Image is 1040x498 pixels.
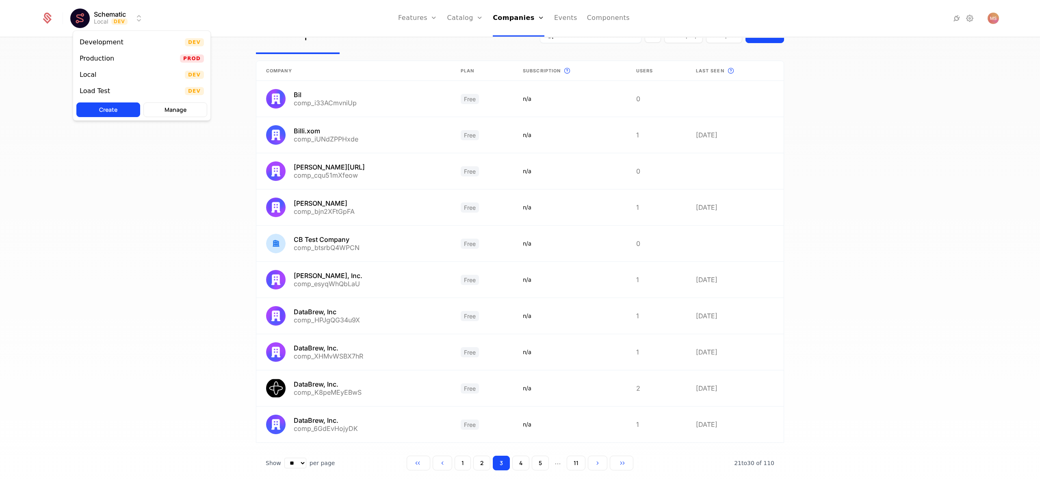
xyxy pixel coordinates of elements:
[185,71,204,79] span: Dev
[143,102,207,117] button: Manage
[185,38,204,46] span: Dev
[76,102,140,117] button: Create
[73,30,211,121] div: Select environment
[80,88,110,94] div: Load Test
[80,39,123,46] div: Development
[185,87,204,95] span: Dev
[180,54,204,63] span: Prod
[80,72,96,78] div: Local
[80,55,114,62] div: Production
